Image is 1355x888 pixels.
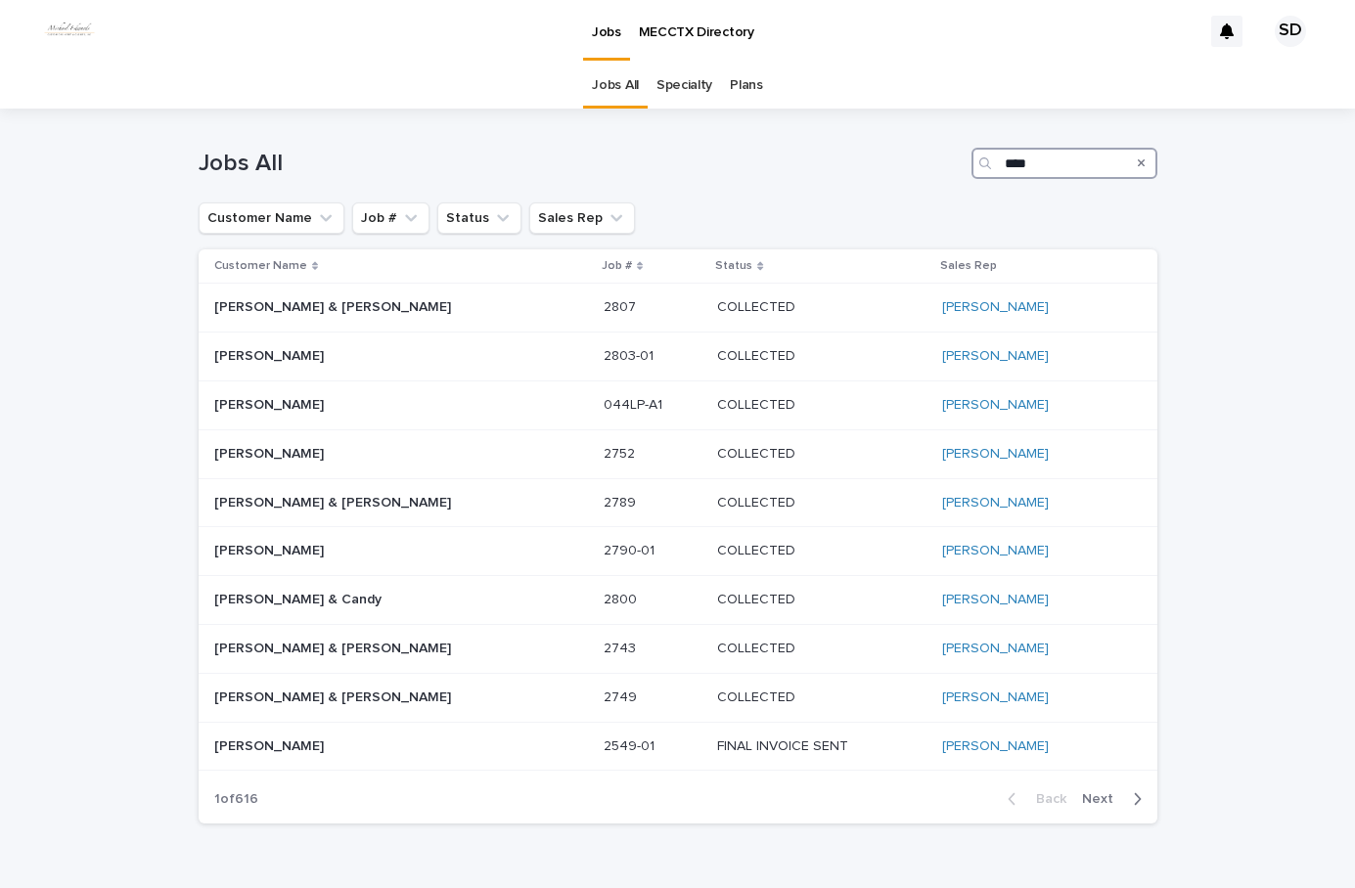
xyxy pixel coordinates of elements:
p: Job # [602,255,632,277]
p: [PERSON_NAME] [214,539,328,559]
p: [PERSON_NAME] & Candy [214,588,385,608]
img: dhEtdSsQReaQtgKTuLrt [39,12,100,51]
p: 2743 [604,637,640,657]
p: 2790-01 [604,539,658,559]
tr: [PERSON_NAME][PERSON_NAME] 2790-012790-01 COLLECTEDCOLLECTED [PERSON_NAME] [199,527,1157,576]
p: FINAL INVOICE SENT [717,734,852,755]
p: 2789 [604,491,640,511]
tr: [PERSON_NAME] & [PERSON_NAME][PERSON_NAME] & [PERSON_NAME] 27432743 COLLECTEDCOLLECTED [PERSON_NAME] [199,624,1157,673]
a: [PERSON_NAME] [942,446,1049,463]
p: COLLECTED [717,686,799,706]
p: Status [715,255,752,277]
p: COLLECTED [717,491,799,511]
p: COLLECTED [717,539,799,559]
p: [PERSON_NAME] [214,734,328,755]
tr: [PERSON_NAME] & [PERSON_NAME][PERSON_NAME] & [PERSON_NAME] 28072807 COLLECTEDCOLLECTED [PERSON_NAME] [199,284,1157,333]
button: Customer Name [199,202,344,234]
p: [PERSON_NAME] & [PERSON_NAME] [214,491,455,511]
span: Back [1024,792,1066,806]
p: [PERSON_NAME] [214,344,328,365]
p: 2803-01 [604,344,657,365]
p: [PERSON_NAME] [214,442,328,463]
input: Search [971,148,1157,179]
p: 2749 [604,686,641,706]
div: SD [1275,16,1306,47]
a: [PERSON_NAME] [942,299,1049,316]
h1: Jobs All [199,150,964,178]
p: 2549-01 [604,734,658,755]
button: Next [1074,790,1157,808]
p: [PERSON_NAME] & [PERSON_NAME] [214,295,455,316]
tr: [PERSON_NAME][PERSON_NAME] 27522752 COLLECTEDCOLLECTED [PERSON_NAME] [199,429,1157,478]
button: Back [992,790,1074,808]
p: COLLECTED [717,295,799,316]
p: 2807 [604,295,640,316]
span: Next [1082,792,1125,806]
a: [PERSON_NAME] [942,543,1049,559]
p: 044LP-A1 [604,393,666,414]
p: 2752 [604,442,639,463]
p: [PERSON_NAME] & [PERSON_NAME] [214,686,455,706]
p: COLLECTED [717,393,799,414]
button: Sales Rep [529,202,635,234]
p: COLLECTED [717,344,799,365]
tr: [PERSON_NAME] & Candy[PERSON_NAME] & Candy 28002800 COLLECTEDCOLLECTED [PERSON_NAME] [199,576,1157,625]
a: [PERSON_NAME] [942,592,1049,608]
p: 1 of 616 [199,776,274,823]
a: [PERSON_NAME] [942,348,1049,365]
p: [PERSON_NAME] & [PERSON_NAME] [214,637,455,657]
tr: [PERSON_NAME][PERSON_NAME] 2549-012549-01 FINAL INVOICE SENTFINAL INVOICE SENT [PERSON_NAME] [199,722,1157,771]
a: Jobs All [592,63,639,109]
a: Plans [730,63,762,109]
p: 2800 [604,588,641,608]
p: Sales Rep [940,255,997,277]
a: [PERSON_NAME] [942,397,1049,414]
a: [PERSON_NAME] [942,738,1049,755]
p: COLLECTED [717,442,799,463]
tr: [PERSON_NAME] & [PERSON_NAME][PERSON_NAME] & [PERSON_NAME] 27492749 COLLECTEDCOLLECTED [PERSON_NAME] [199,673,1157,722]
button: Job # [352,202,429,234]
p: Customer Name [214,255,307,277]
tr: [PERSON_NAME][PERSON_NAME] 2803-012803-01 COLLECTEDCOLLECTED [PERSON_NAME] [199,333,1157,381]
a: [PERSON_NAME] [942,495,1049,511]
a: Specialty [656,63,712,109]
p: [PERSON_NAME] [214,393,328,414]
p: COLLECTED [717,637,799,657]
a: [PERSON_NAME] [942,641,1049,657]
button: Status [437,202,521,234]
tr: [PERSON_NAME] & [PERSON_NAME][PERSON_NAME] & [PERSON_NAME] 27892789 COLLECTEDCOLLECTED [PERSON_NAME] [199,478,1157,527]
tr: [PERSON_NAME][PERSON_NAME] 044LP-A1044LP-A1 COLLECTEDCOLLECTED [PERSON_NAME] [199,380,1157,429]
a: [PERSON_NAME] [942,689,1049,706]
p: COLLECTED [717,588,799,608]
